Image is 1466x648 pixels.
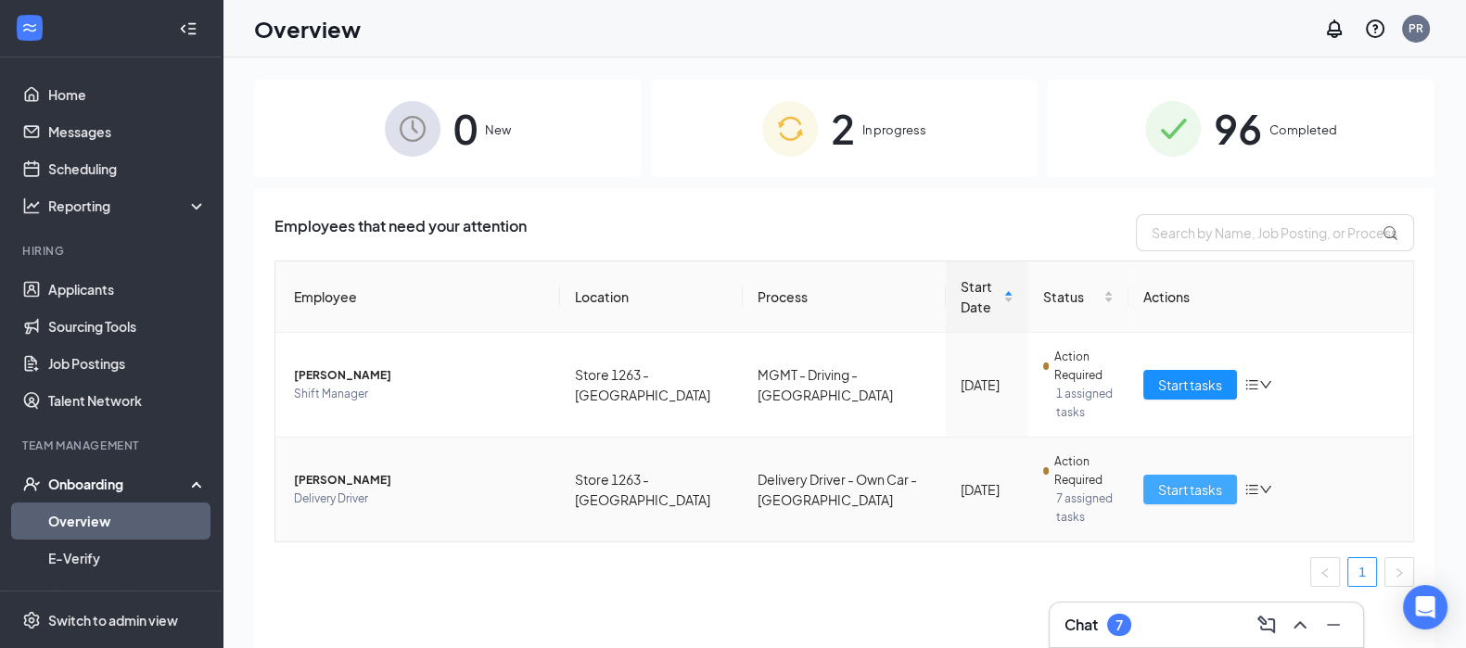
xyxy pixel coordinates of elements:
[453,96,478,160] span: 0
[294,471,545,489] span: [PERSON_NAME]
[22,243,203,259] div: Hiring
[275,261,560,333] th: Employee
[1384,557,1414,587] button: right
[1214,96,1262,160] span: 96
[48,271,207,308] a: Applicants
[1289,614,1311,636] svg: ChevronUp
[48,611,178,629] div: Switch to admin view
[48,502,207,540] a: Overview
[179,19,198,38] svg: Collapse
[1043,286,1100,307] span: Status
[560,261,743,333] th: Location
[1158,375,1222,395] span: Start tasks
[1319,610,1348,640] button: Minimize
[1323,18,1345,40] svg: Notifications
[48,150,207,187] a: Scheduling
[1056,385,1114,422] span: 1 assigned tasks
[961,479,1013,500] div: [DATE]
[1403,585,1447,629] div: Open Intercom Messenger
[560,333,743,438] td: Store 1263 - [GEOGRAPHIC_DATA]
[1322,614,1345,636] svg: Minimize
[22,197,41,215] svg: Analysis
[1347,557,1377,587] li: 1
[294,489,545,508] span: Delivery Driver
[961,276,1000,317] span: Start Date
[1054,452,1114,489] span: Action Required
[1143,370,1237,400] button: Start tasks
[1319,567,1331,578] span: left
[1158,479,1222,500] span: Start tasks
[20,19,39,37] svg: WorkstreamLogo
[1256,614,1278,636] svg: ComposeMessage
[274,214,527,251] span: Employees that need your attention
[831,96,855,160] span: 2
[1384,557,1414,587] li: Next Page
[294,385,545,403] span: Shift Manager
[48,475,191,493] div: Onboarding
[862,121,926,139] span: In progress
[1143,475,1237,504] button: Start tasks
[1028,261,1128,333] th: Status
[22,438,203,453] div: Team Management
[485,121,511,139] span: New
[743,333,946,438] td: MGMT - Driving - [GEOGRAPHIC_DATA]
[1064,615,1098,635] h3: Chat
[48,308,207,345] a: Sourcing Tools
[48,76,207,113] a: Home
[1269,121,1337,139] span: Completed
[1252,610,1281,640] button: ComposeMessage
[48,540,207,577] a: E-Verify
[1394,567,1405,578] span: right
[22,611,41,629] svg: Settings
[1056,489,1114,527] span: 7 assigned tasks
[1244,377,1259,392] span: bars
[1364,18,1386,40] svg: QuestionInfo
[22,475,41,493] svg: UserCheck
[254,13,361,44] h1: Overview
[1128,261,1413,333] th: Actions
[48,113,207,150] a: Messages
[1409,20,1423,36] div: PR
[743,261,946,333] th: Process
[1348,558,1376,586] a: 1
[1310,557,1340,587] li: Previous Page
[1244,482,1259,497] span: bars
[294,366,545,385] span: [PERSON_NAME]
[961,375,1013,395] div: [DATE]
[1259,378,1272,391] span: down
[1259,483,1272,496] span: down
[48,577,207,614] a: Onboarding Documents
[743,438,946,541] td: Delivery Driver - Own Car - [GEOGRAPHIC_DATA]
[1115,617,1123,633] div: 7
[1136,214,1414,251] input: Search by Name, Job Posting, or Process
[1310,557,1340,587] button: left
[48,382,207,419] a: Talent Network
[1285,610,1315,640] button: ChevronUp
[48,345,207,382] a: Job Postings
[48,197,208,215] div: Reporting
[1054,348,1114,385] span: Action Required
[560,438,743,541] td: Store 1263 - [GEOGRAPHIC_DATA]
